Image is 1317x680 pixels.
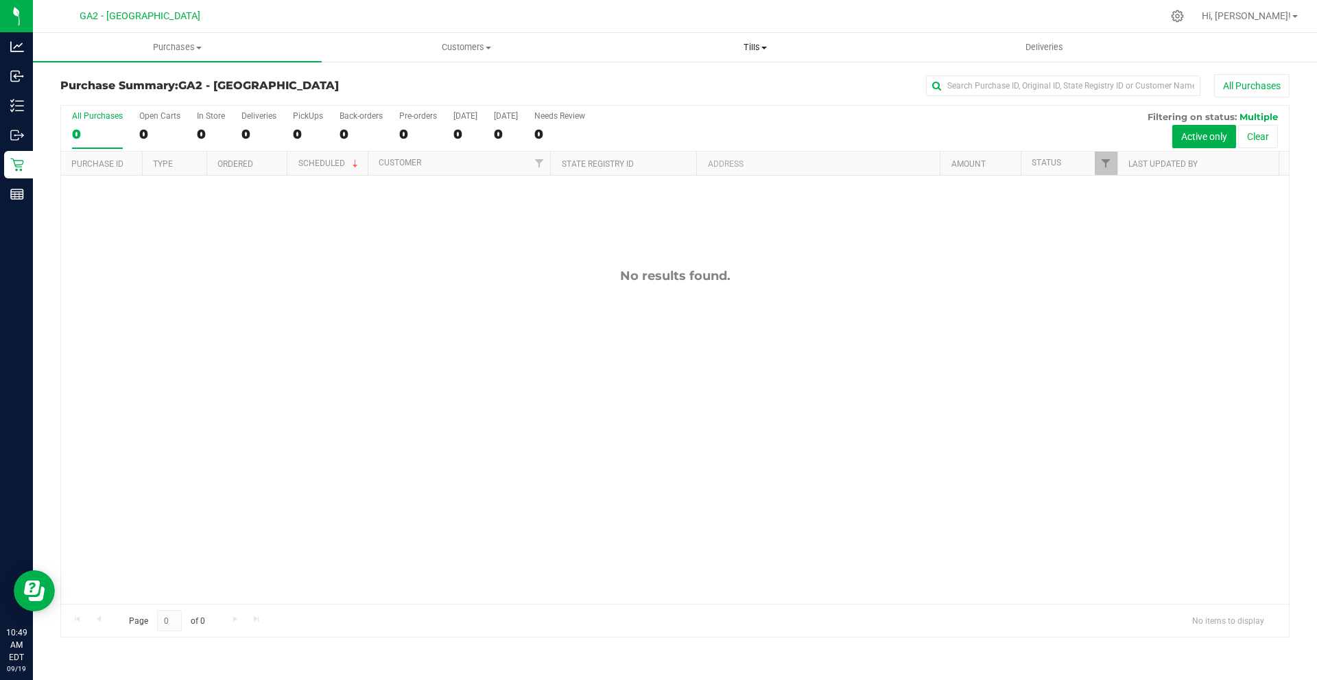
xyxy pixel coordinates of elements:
[1007,41,1082,54] span: Deliveries
[379,158,421,167] a: Customer
[14,570,55,611] iframe: Resource center
[61,268,1289,283] div: No results found.
[60,80,470,92] h3: Purchase Summary:
[197,126,225,142] div: 0
[1214,74,1290,97] button: All Purchases
[1238,125,1278,148] button: Clear
[399,111,437,121] div: Pre-orders
[900,33,1189,62] a: Deliveries
[610,33,899,62] a: Tills
[527,152,550,175] a: Filter
[241,111,276,121] div: Deliveries
[1148,111,1237,122] span: Filtering on status:
[139,111,180,121] div: Open Carts
[562,159,634,169] a: State Registry ID
[1181,610,1275,631] span: No items to display
[696,152,940,176] th: Address
[139,126,180,142] div: 0
[322,33,610,62] a: Customers
[926,75,1200,96] input: Search Purchase ID, Original ID, State Registry ID or Customer Name...
[1128,159,1198,169] a: Last Updated By
[293,126,323,142] div: 0
[71,159,123,169] a: Purchase ID
[399,126,437,142] div: 0
[611,41,899,54] span: Tills
[298,159,361,168] a: Scheduled
[33,33,322,62] a: Purchases
[494,111,518,121] div: [DATE]
[293,111,323,121] div: PickUps
[197,111,225,121] div: In Store
[951,159,986,169] a: Amount
[10,187,24,201] inline-svg: Reports
[534,111,585,121] div: Needs Review
[241,126,276,142] div: 0
[72,126,123,142] div: 0
[534,126,585,142] div: 0
[340,126,383,142] div: 0
[1239,111,1278,122] span: Multiple
[1172,125,1236,148] button: Active only
[72,111,123,121] div: All Purchases
[178,79,339,92] span: GA2 - [GEOGRAPHIC_DATA]
[322,41,610,54] span: Customers
[10,99,24,113] inline-svg: Inventory
[117,610,216,631] span: Page of 0
[453,111,477,121] div: [DATE]
[1202,10,1291,21] span: Hi, [PERSON_NAME]!
[80,10,200,22] span: GA2 - [GEOGRAPHIC_DATA]
[217,159,253,169] a: Ordered
[1169,10,1186,23] div: Manage settings
[10,69,24,83] inline-svg: Inbound
[10,158,24,172] inline-svg: Retail
[453,126,477,142] div: 0
[1095,152,1117,175] a: Filter
[153,159,173,169] a: Type
[10,128,24,142] inline-svg: Outbound
[1032,158,1061,167] a: Status
[10,40,24,54] inline-svg: Analytics
[6,626,27,664] p: 10:49 AM EDT
[33,41,322,54] span: Purchases
[6,664,27,674] p: 09/19
[494,126,518,142] div: 0
[340,111,383,121] div: Back-orders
